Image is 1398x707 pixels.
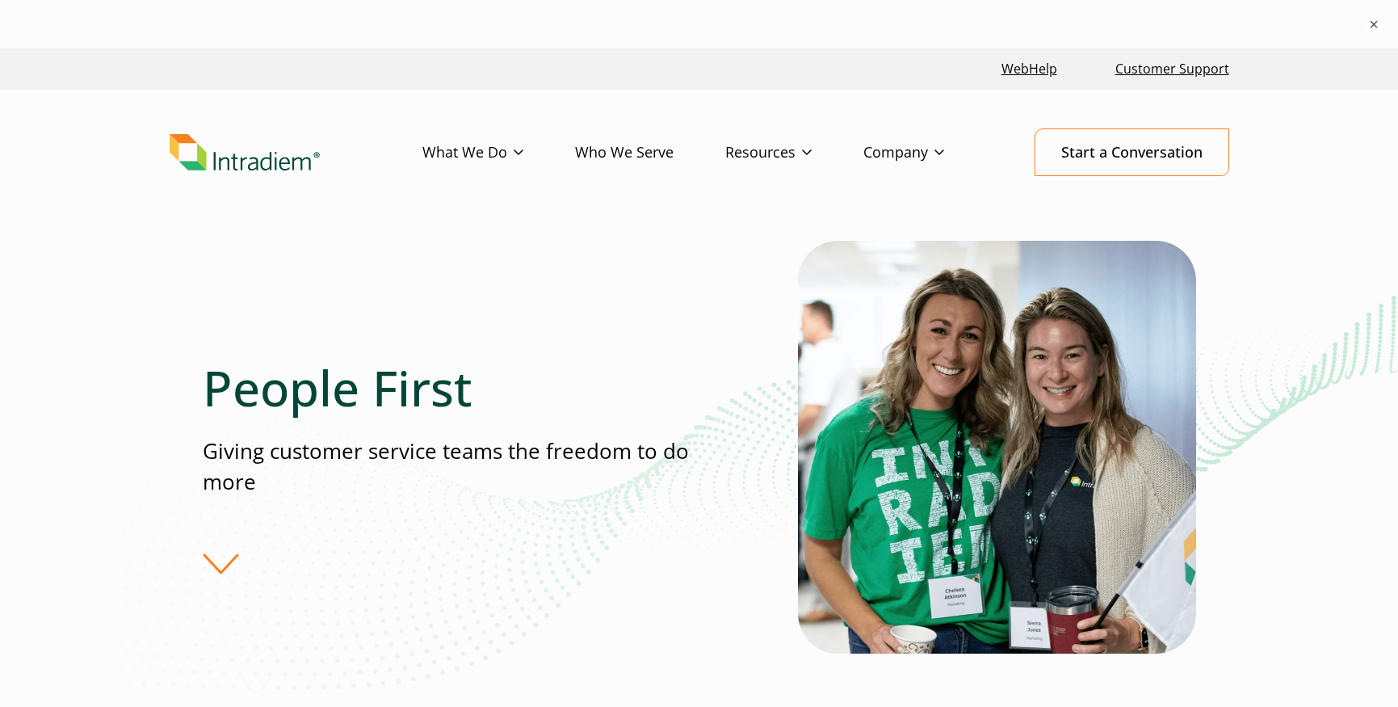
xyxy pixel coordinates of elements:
a: Who We Serve [575,129,725,176]
a: Company [863,129,996,176]
a: Customer Support [1109,52,1236,86]
img: Intradiem [170,134,320,171]
a: What We Do [422,129,575,176]
a: Resources [725,129,863,176]
img: Two contact center partners from Intradiem smiling [798,241,1196,654]
a: Link to homepage of Intradiem [170,134,422,171]
button: × [1366,16,1382,32]
a: Start a Conversation [1035,128,1229,176]
a: Link opens in a new window [995,52,1064,86]
h1: People First [203,359,699,417]
p: Giving customer service teams the freedom to do more [203,436,699,497]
